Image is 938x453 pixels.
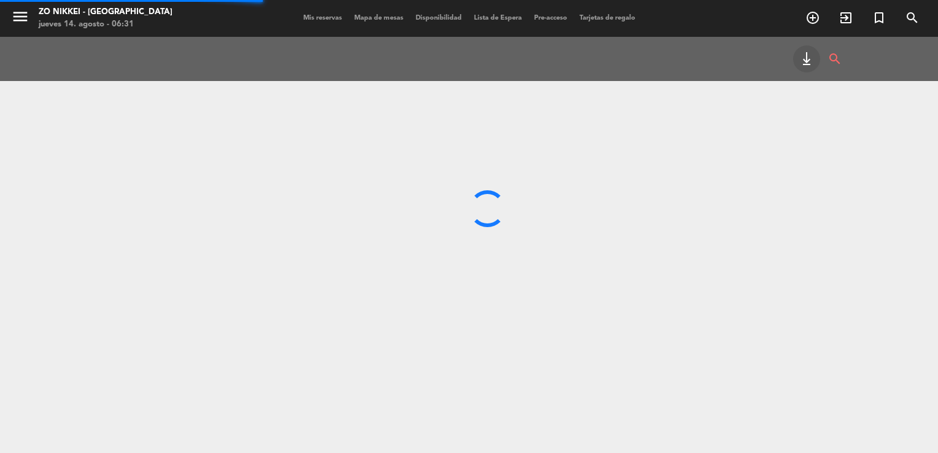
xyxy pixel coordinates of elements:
div: Zo Nikkei - [GEOGRAPHIC_DATA] [39,6,172,18]
span: Disponibilidad [409,15,468,21]
i: exit_to_app [839,10,853,25]
span: Mapa de mesas [348,15,409,21]
div: jueves 14. agosto - 06:31 [39,18,172,31]
button: menu [11,7,29,30]
span: Tarjetas de regalo [573,15,641,21]
i: search [828,45,842,72]
span: Pre-acceso [528,15,573,21]
i: turned_in_not [872,10,886,25]
i: keyboard_tab [799,52,814,66]
i: add_circle_outline [805,10,820,25]
span: Lista de Espera [468,15,528,21]
i: menu [11,7,29,26]
span: Mis reservas [297,15,348,21]
i: search [905,10,920,25]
